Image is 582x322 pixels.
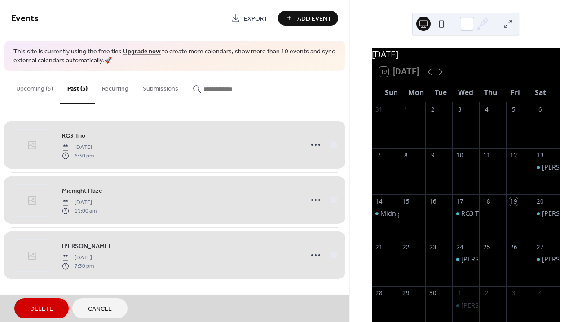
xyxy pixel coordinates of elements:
div: 29 [402,289,410,297]
div: 16 [429,197,437,205]
button: Cancel [72,298,128,318]
div: 18 [482,197,490,205]
div: Mike Rocha [533,209,560,218]
div: 20 [536,197,544,205]
div: Sean Britt [533,255,560,264]
div: 5 [509,105,517,113]
div: 12 [509,152,517,160]
div: Mon [404,83,428,102]
div: 21 [375,244,383,252]
div: 1 [456,289,464,297]
button: Upcoming (5) [9,71,60,103]
div: 4 [536,289,544,297]
span: Add Event [297,14,331,23]
button: Submissions [136,71,185,103]
button: Delete [14,298,69,318]
div: 7 [375,152,383,160]
div: Midnight Haze [380,209,425,218]
div: 2 [429,105,437,113]
button: Recurring [95,71,136,103]
div: 15 [402,197,410,205]
div: Thu [478,83,503,102]
div: 30 [429,289,437,297]
div: RG3 Trio [452,209,479,218]
div: 24 [456,244,464,252]
a: Export [225,11,274,26]
div: Melissa Corona [452,301,479,310]
div: 19 [509,197,517,205]
div: [PERSON_NAME] [461,301,512,310]
span: Export [244,14,268,23]
div: 2 [482,289,490,297]
span: This site is currently using the free tier. to create more calendars, show more than 10 events an... [13,48,336,65]
a: Upgrade now [123,46,161,58]
span: Events [11,10,39,27]
div: 13 [536,152,544,160]
div: RG3 Trio [461,209,487,218]
div: 26 [509,244,517,252]
div: Sat [528,83,553,102]
div: 17 [456,197,464,205]
div: 27 [536,244,544,252]
div: 25 [482,244,490,252]
span: Delete [30,305,53,314]
div: Tue [428,83,453,102]
div: Fri [503,83,528,102]
div: Mike Rocha [452,255,479,264]
div: 14 [375,197,383,205]
div: 9 [429,152,437,160]
div: 10 [456,152,464,160]
div: Wed [454,83,478,102]
div: 3 [456,105,464,113]
span: Cancel [88,305,112,314]
div: 22 [402,244,410,252]
div: Sun [379,83,404,102]
div: 11 [482,152,490,160]
button: Past (3) [60,71,95,104]
div: [DATE] [372,48,560,61]
button: Add Event [278,11,338,26]
div: 6 [536,105,544,113]
div: 1 [402,105,410,113]
div: [PERSON_NAME] [461,255,512,264]
div: Midnight Haze [372,209,399,218]
div: Melissa Corona [533,163,560,172]
div: 23 [429,244,437,252]
div: 28 [375,289,383,297]
div: 8 [402,152,410,160]
div: 4 [482,105,490,113]
div: 31 [375,105,383,113]
div: 3 [509,289,517,297]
